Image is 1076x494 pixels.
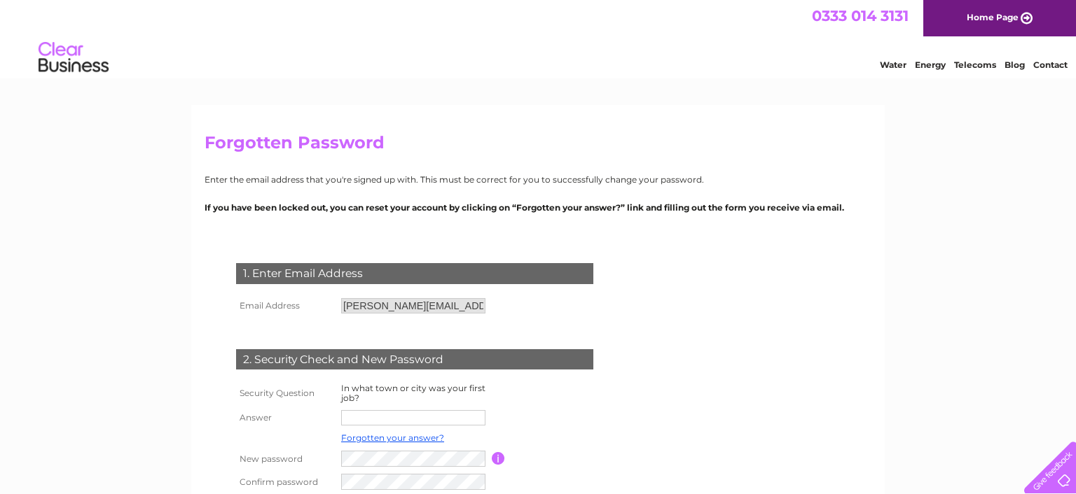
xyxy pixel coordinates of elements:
[341,383,485,403] label: In what town or city was your first job?
[233,407,338,429] th: Answer
[205,173,871,186] p: Enter the email address that you're signed up with. This must be correct for you to successfully ...
[341,432,444,443] a: Forgotten your answer?
[38,36,109,79] img: logo.png
[1005,59,1025,70] a: Blog
[233,295,338,317] th: Email Address
[492,452,505,465] input: Information
[208,8,870,68] div: Clear Business is a trading name of Verastar Limited (registered in [GEOGRAPHIC_DATA] No. 3667643...
[880,59,906,70] a: Water
[233,447,338,470] th: New password
[915,59,946,70] a: Energy
[954,59,996,70] a: Telecoms
[812,7,909,24] a: 0333 014 3131
[233,470,338,493] th: Confirm password
[233,380,338,407] th: Security Question
[1033,59,1068,70] a: Contact
[236,349,593,370] div: 2. Security Check and New Password
[205,133,871,160] h2: Forgotten Password
[236,263,593,284] div: 1. Enter Email Address
[205,201,871,214] p: If you have been locked out, you can reset your account by clicking on “Forgotten your answer?” l...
